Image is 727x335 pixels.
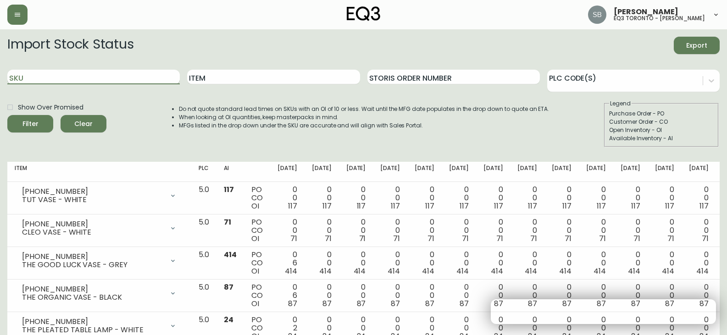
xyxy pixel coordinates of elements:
span: 71 [393,233,400,244]
div: 0 0 [586,251,606,275]
span: 87 [288,298,297,309]
li: When looking at OI quantities, keep masterpacks in mind. [179,113,549,121]
span: OI [251,201,259,211]
div: THE PLEATED TABLE LAMP - WHITE [22,326,164,334]
span: 117 [562,201,572,211]
div: 0 0 [415,186,434,210]
span: 117 [391,201,400,211]
div: [PHONE_NUMBER]THE ORGANIC VASE - BLACK [15,283,184,303]
div: 0 0 [312,251,332,275]
th: Item [7,162,191,182]
span: 87 [322,298,332,309]
span: 71 [290,233,297,244]
span: 414 [224,249,237,260]
div: [PHONE_NUMBER] [22,220,164,228]
button: Export [674,37,720,54]
th: [DATE] [442,162,476,182]
span: 414 [491,266,503,276]
div: 0 0 [483,186,503,210]
div: 0 0 [552,218,572,243]
span: 117 [631,201,640,211]
div: 0 0 [312,186,332,210]
div: 0 0 [621,186,640,210]
div: [PHONE_NUMBER] [22,253,164,261]
h2: Import Stock Status [7,37,133,54]
span: 414 [388,266,400,276]
span: 87 [597,298,606,309]
th: [DATE] [682,162,716,182]
button: Filter [7,115,53,132]
span: 24 [224,314,233,325]
th: [DATE] [305,162,339,182]
th: PLC [191,162,216,182]
span: 117 [288,201,297,211]
td: 5.0 [191,247,216,280]
span: 71 [667,233,674,244]
div: 0 0 [483,283,503,308]
span: 117 [224,184,234,195]
span: 414 [354,266,366,276]
span: 71 [224,217,231,227]
span: 71 [565,233,572,244]
span: 71 [633,233,640,244]
span: 117 [322,201,332,211]
div: 0 0 [517,186,537,210]
span: 117 [597,201,606,211]
th: AI [216,162,244,182]
span: 71 [599,233,606,244]
th: [DATE] [544,162,579,182]
span: 71 [325,233,332,244]
span: 117 [460,201,469,211]
span: 117 [665,201,674,211]
div: [PHONE_NUMBER]TUT VASE - WHITE [15,186,184,206]
div: Purchase Order - PO [609,110,714,118]
span: 87 [425,298,434,309]
div: 0 0 [312,218,332,243]
div: [PHONE_NUMBER] [22,187,164,196]
div: [PHONE_NUMBER] [22,318,164,326]
div: 0 6 [277,251,297,275]
div: Available Inventory - AI [609,134,714,143]
th: [DATE] [339,162,373,182]
span: OI [251,266,259,276]
span: 87 [494,298,503,309]
div: 0 0 [552,186,572,210]
div: CLEO VASE - WHITE [22,228,164,236]
span: 87 [224,282,233,292]
h5: eq3 toronto - [PERSON_NAME] [614,16,705,21]
th: [DATE] [270,162,305,182]
span: 117 [528,201,537,211]
div: 0 0 [517,283,537,308]
div: [PHONE_NUMBER] [22,285,164,293]
div: Customer Order - CO [609,118,714,126]
div: 0 0 [312,283,332,308]
img: 62e4f14275e5c688c761ab51c449f16a [588,5,606,24]
li: Do not quote standard lead times on SKUs with an OI of 10 or less. Wait until the MFG date popula... [179,105,549,113]
span: 87 [391,298,400,309]
div: 0 0 [449,251,469,275]
div: PO CO [251,251,263,275]
div: 0 0 [346,218,366,243]
span: Clear [68,118,99,130]
span: 414 [422,266,434,276]
div: 0 0 [621,218,640,243]
td: 5.0 [191,214,216,247]
span: 414 [696,266,709,276]
div: [PHONE_NUMBER]THE GOOD LUCK VASE - GREY [15,251,184,271]
span: 414 [628,266,640,276]
div: 0 0 [483,251,503,275]
td: 5.0 [191,182,216,214]
div: 0 0 [517,251,537,275]
span: 87 [699,298,709,309]
span: 414 [285,266,297,276]
div: THE ORGANIC VASE - BLACK [22,293,164,302]
div: 0 0 [346,283,366,308]
span: 71 [702,233,709,244]
div: 0 0 [380,218,400,243]
button: Clear [61,115,106,132]
div: PO CO [251,283,263,308]
th: [DATE] [648,162,682,182]
span: 414 [525,266,537,276]
div: 0 0 [346,251,366,275]
div: Open Inventory - OI [609,126,714,134]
